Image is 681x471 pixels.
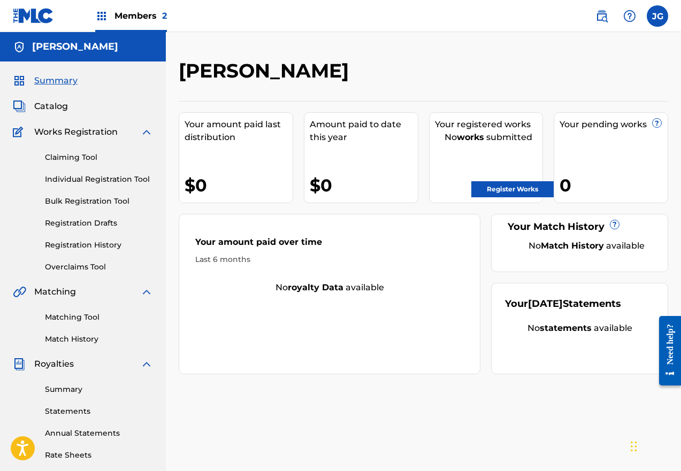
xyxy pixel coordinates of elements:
[13,100,68,113] a: CatalogCatalog
[45,334,153,345] a: Match History
[13,100,26,113] img: Catalog
[179,281,480,294] div: No available
[505,322,654,335] div: No available
[518,240,654,252] div: No available
[560,118,668,131] div: Your pending works
[45,152,153,163] a: Claiming Tool
[195,236,464,254] div: Your amount paid over time
[140,126,153,138] img: expand
[140,358,153,370] img: expand
[185,173,293,197] div: $0
[95,10,108,22] img: Top Rightsholders
[13,74,26,87] img: Summary
[13,41,26,53] img: Accounts
[610,220,619,229] span: ?
[45,428,153,439] a: Annual Statements
[471,181,554,197] a: Register Works
[32,41,118,53] h5: Jarrett Golden
[560,173,668,197] div: 0
[34,100,68,113] span: Catalog
[435,131,543,144] div: No submitted
[13,126,27,138] img: Works Registration
[45,450,153,461] a: Rate Sheets
[13,8,54,24] img: MLC Logo
[623,10,636,22] img: help
[185,118,293,144] div: Your amount paid last distribution
[310,173,418,197] div: $0
[140,285,153,298] img: expand
[310,118,418,144] div: Amount paid to date this year
[114,10,167,22] span: Members
[541,241,604,251] strong: Match History
[505,297,621,311] div: Your Statements
[540,323,592,333] strong: statements
[45,218,153,229] a: Registration Drafts
[45,384,153,395] a: Summary
[13,74,78,87] a: SummarySummary
[45,196,153,207] a: Bulk Registration Tool
[651,307,681,393] iframe: Resource Center
[34,285,76,298] span: Matching
[631,430,637,462] div: Drag
[45,261,153,273] a: Overclaims Tool
[505,220,654,234] div: Your Match History
[13,358,26,370] img: Royalties
[435,118,543,131] div: Your registered works
[457,132,484,142] strong: works
[34,358,74,370] span: Royalties
[647,5,668,27] div: User Menu
[45,406,153,417] a: Statements
[45,312,153,323] a: Matching Tool
[628,420,681,471] iframe: Chat Widget
[591,5,613,27] a: Public Search
[595,10,608,22] img: search
[45,240,153,251] a: Registration History
[179,59,354,83] h2: [PERSON_NAME]
[34,74,78,87] span: Summary
[34,126,118,138] span: Works Registration
[528,298,563,310] span: [DATE]
[13,285,26,298] img: Matching
[288,282,343,292] strong: royalty data
[619,5,640,27] div: Help
[162,11,167,21] span: 2
[195,254,464,265] div: Last 6 months
[45,174,153,185] a: Individual Registration Tool
[653,119,661,127] span: ?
